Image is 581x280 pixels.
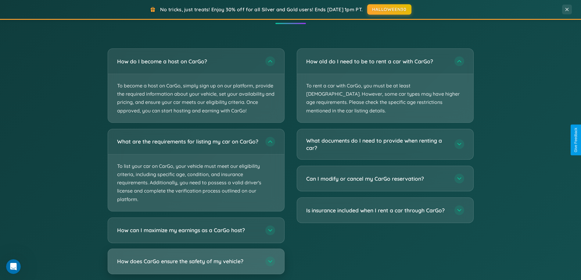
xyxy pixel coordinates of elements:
h3: What documents do I need to provide when renting a car? [306,137,448,152]
iframe: Intercom live chat [6,259,21,274]
span: No tricks, just treats! Enjoy 30% off for all Silver and Gold users! Ends [DATE] 1pm PT. [160,6,363,12]
button: HALLOWEEN30 [367,4,411,15]
h3: How old do I need to be to rent a car with CarGo? [306,58,448,65]
h3: Can I modify or cancel my CarGo reservation? [306,175,448,183]
h3: How do I become a host on CarGo? [117,58,259,65]
div: Give Feedback [574,128,578,152]
p: To rent a car with CarGo, you must be at least [DEMOGRAPHIC_DATA]. However, some car types may ha... [297,74,473,122]
h3: How can I maximize my earnings as a CarGo host? [117,226,259,234]
p: To become a host on CarGo, simply sign up on our platform, provide the required information about... [108,74,284,122]
p: To list your car on CarGo, your vehicle must meet our eligibility criteria, including specific ag... [108,154,284,211]
h3: What are the requirements for listing my car on CarGo? [117,138,259,145]
h3: How does CarGo ensure the safety of my vehicle? [117,257,259,265]
h3: Is insurance included when I rent a car through CarGo? [306,207,448,214]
